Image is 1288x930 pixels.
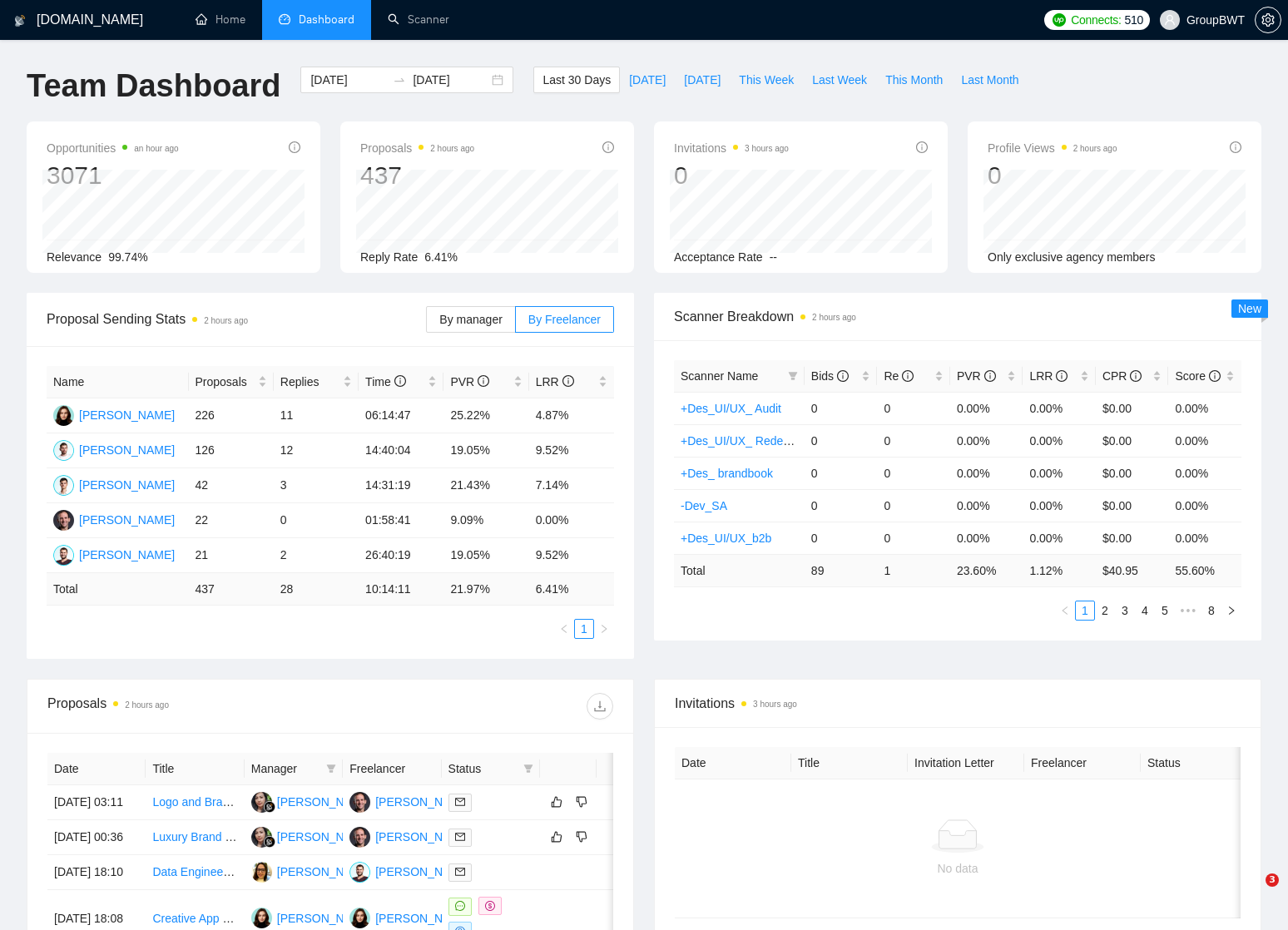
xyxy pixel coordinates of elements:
[448,759,517,778] span: Status
[146,820,244,855] td: Luxury Brand Kit Development & Mock-up Creation
[1023,554,1096,586] td: 1.12 %
[1255,7,1281,33] button: setting
[443,503,528,538] td: 9.09%
[47,693,330,720] div: Proposals
[1255,13,1281,27] a: setting
[785,364,801,388] span: filter
[152,865,458,878] a: Data Engineer (Python, Azure, Databricks) – Energy Sector
[529,538,614,573] td: 9.52%
[988,160,1117,191] div: 0
[753,700,797,709] time: 3 hours ago
[529,573,614,606] td: 6.41 %
[299,12,354,27] span: Dashboard
[681,499,727,512] a: -Dev_SA
[349,908,370,928] img: SK
[547,792,567,812] button: like
[902,370,914,382] span: info-circle
[189,503,274,538] td: 22
[788,371,798,381] span: filter
[1023,489,1096,522] td: 0.00%
[251,908,272,928] img: SK
[805,489,878,522] td: 0
[803,67,876,93] button: Last Week
[950,522,1023,554] td: 0.00%
[251,759,320,778] span: Manager
[551,795,562,809] span: like
[1071,11,1121,29] span: Connects:
[1168,424,1241,457] td: 0.00%
[547,827,567,847] button: like
[1102,369,1142,383] span: CPR
[443,433,528,468] td: 19.05%
[413,71,488,89] input: End date
[599,624,609,634] span: right
[274,538,359,573] td: 2
[572,827,592,847] button: dislike
[529,468,614,503] td: 7.14%
[1029,369,1068,383] span: LRR
[602,141,614,153] span: info-circle
[393,73,406,87] span: to
[152,830,416,843] a: Luxury Brand Kit Development & Mock-up Creation
[877,554,950,586] td: 1
[1125,11,1143,29] span: 510
[264,836,275,848] img: gigradar-bm.png
[14,7,26,34] img: logo
[375,793,471,811] div: [PERSON_NAME]
[277,909,373,928] div: [PERSON_NAME]
[1053,13,1066,27] img: upwork-logo.png
[681,369,758,383] span: Scanner Name
[424,250,458,264] span: 6.41%
[520,756,537,781] span: filter
[681,532,771,545] a: +Des_UI/UX_b2b
[674,306,1241,327] span: Scanner Breakdown
[274,503,359,538] td: 0
[1135,601,1155,621] li: 4
[1096,554,1169,586] td: $ 40.95
[681,402,781,415] a: +Des_UI/UX_ Audit
[79,511,175,529] div: [PERSON_NAME]
[359,573,443,606] td: 10:14:11
[189,468,274,503] td: 42
[53,510,74,531] img: VZ
[988,250,1156,264] span: Only exclusive agency members
[950,424,1023,457] td: 0.00%
[274,398,359,433] td: 11
[770,250,777,264] span: --
[1202,601,1221,620] a: 8
[957,369,996,383] span: PVR
[274,573,359,606] td: 28
[603,866,628,878] span: right
[684,71,721,89] span: [DATE]
[603,912,628,923] span: right
[1055,601,1075,621] button: left
[196,12,245,27] a: homeHome
[204,316,248,325] time: 2 hours ago
[79,406,175,424] div: [PERSON_NAME]
[551,830,562,843] span: like
[1231,873,1271,913] iframe: Intercom live chat
[359,538,443,573] td: 26:40:19
[53,405,74,426] img: SK
[629,71,666,89] span: [DATE]
[1141,747,1257,779] th: Status
[189,573,274,606] td: 437
[251,862,272,883] img: OL
[478,375,489,387] span: info-circle
[53,475,74,496] img: DN
[1209,370,1221,382] span: info-circle
[1060,606,1070,616] span: left
[675,747,791,779] th: Date
[574,619,594,639] li: 1
[349,829,471,843] a: VZ[PERSON_NAME]
[1023,522,1096,554] td: 0.00%
[251,792,272,813] img: SN
[811,369,849,383] span: Bids
[146,753,244,785] th: Title
[575,620,593,638] a: 1
[885,71,943,89] span: This Month
[349,794,471,808] a: VZ[PERSON_NAME]
[681,434,805,448] a: +Des_UI/UX_ Redesign
[443,573,528,606] td: 21.97 %
[1238,302,1261,315] span: New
